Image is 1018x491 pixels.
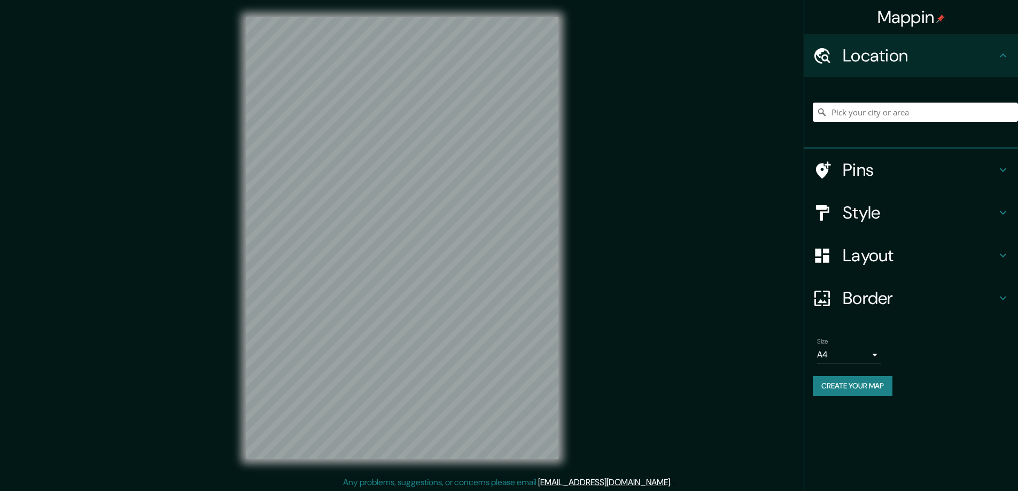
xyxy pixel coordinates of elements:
[877,6,945,28] h4: Mappin
[813,103,1018,122] input: Pick your city or area
[843,245,997,266] h4: Layout
[804,34,1018,77] div: Location
[673,476,675,489] div: .
[804,149,1018,191] div: Pins
[813,376,892,396] button: Create your map
[843,159,997,181] h4: Pins
[804,277,1018,319] div: Border
[843,202,997,223] h4: Style
[817,346,881,363] div: A4
[246,17,558,459] canvas: Map
[804,191,1018,234] div: Style
[817,337,828,346] label: Size
[804,234,1018,277] div: Layout
[343,476,672,489] p: Any problems, suggestions, or concerns please email .
[672,476,673,489] div: .
[538,477,670,488] a: [EMAIL_ADDRESS][DOMAIN_NAME]
[936,14,945,23] img: pin-icon.png
[843,287,997,309] h4: Border
[843,45,997,66] h4: Location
